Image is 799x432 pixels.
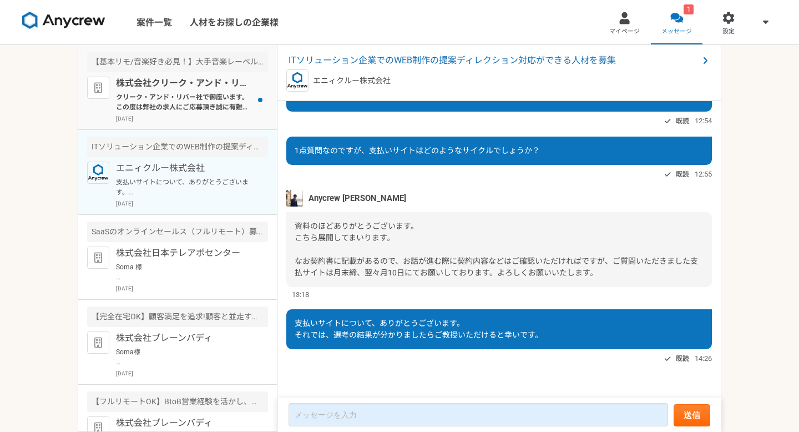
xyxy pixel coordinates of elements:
[676,168,689,181] span: 既読
[116,262,253,282] p: Soma 様 お世話になっております。 ご対応いただきありがとうございます。 面談はtimerexよりお送りしておりますGoogle meetのURLからご入室ください。 当日はどうぞよろしくお...
[695,115,712,126] span: 12:54
[87,52,268,72] div: 【基本リモ/音楽好き必見！】大手音楽レーベルの映像マスター進行管理オペレーター
[116,347,253,367] p: Soma様 お世話になっております。 株式会社ブレーンバディ採用担当です。 この度は、数ある企業の中から弊社に興味を持っていただき、誠にありがとうございます。 社内で慎重に選考した結果、誠に残念...
[87,222,268,242] div: SaaSのオンラインセールス（フルリモート）募集
[87,137,268,157] div: ITソリューション企業でのWEB制作の提案ディレクション対応ができる人材を募集
[116,284,268,293] p: [DATE]
[292,289,309,300] span: 13:18
[674,404,710,426] button: 送信
[116,331,253,345] p: 株式会社ブレーンバディ
[87,247,109,269] img: default_org_logo-42cde973f59100197ec2c8e796e4974ac8490bb5b08a0eb061ff975e4574aa76.png
[87,307,268,327] div: 【完全在宅OK】顧客満足を追求!顧客と並走するCS募集!
[87,162,109,184] img: logo_text_blue_01.png
[22,12,105,29] img: 8DqYSo04kwAAAAASUVORK5CYII=
[295,146,540,155] span: 1点質問なのですが、支払いサイトはどのようなサイクルでしょうか？
[295,319,543,339] span: 支払いサイトについて、ありがとうございます。 それでは、選考の結果が分かりましたらご教授いただけると幸いです。
[684,4,694,14] div: 1
[286,190,303,207] img: tomoya_yamashita.jpeg
[116,162,253,175] p: エニィクルー株式会社
[116,177,253,197] p: 支払いサイトについて、ありがとうございます。 それでは、選考の結果が分かりましたらご教授いただけると幸いです。
[609,27,640,36] span: マイページ
[116,92,253,112] p: クリーク・アンド・リバー社で御座います。 この度は弊社の求人にご応募頂き誠に有難う御座います。 ご応募頂いた内容の詳細を確認し、 追って返答させて頂ければと存じます。 恐れ入りますが、返答まで今...
[87,391,268,412] div: 【フルリモートOK】BtoB営業経験を活かし、戦略的ISとして活躍!
[295,222,698,277] span: 資料のほどありがとうございます。 こちら展開してまいります。 なお契約書に記載があるので、お話が進む際に契約内容などはご確認いただければですが、ご質問いただきました支払サイトは月末締、翌々月10...
[116,114,268,123] p: [DATE]
[661,27,692,36] span: メッセージ
[313,75,391,87] p: エニィクルー株式会社
[286,69,309,92] img: logo_text_blue_01.png
[116,77,253,90] p: 株式会社クリーク・アンド・リバー社
[116,247,253,260] p: 株式会社日本テレアポセンター
[309,192,406,204] span: Anycrew [PERSON_NAME]
[722,27,735,36] span: 設定
[676,352,689,365] span: 既読
[87,331,109,354] img: default_org_logo-42cde973f59100197ec2c8e796e4974ac8490bb5b08a0eb061ff975e4574aa76.png
[116,199,268,208] p: [DATE]
[289,54,699,67] span: ITソリューション企業でのWEB制作の提案ディレクション対応ができる人材を募集
[695,353,712,364] span: 14:26
[116,369,268,378] p: [DATE]
[87,77,109,99] img: default_org_logo-42cde973f59100197ec2c8e796e4974ac8490bb5b08a0eb061ff975e4574aa76.png
[676,114,689,128] span: 既読
[116,416,253,430] p: 株式会社ブレーンバディ
[695,169,712,179] span: 12:55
